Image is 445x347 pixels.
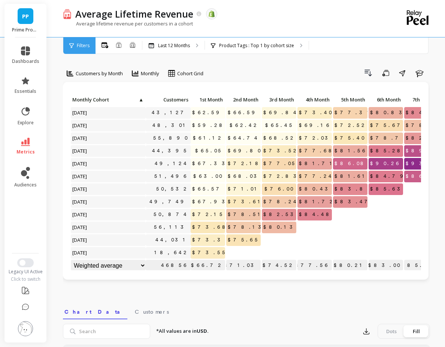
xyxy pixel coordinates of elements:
p: Product Tags : Top 1 by cohort size [219,43,294,49]
p: 2nd Month [226,94,261,105]
span: $67.33 [191,158,232,169]
span: $84.79 [369,171,410,182]
p: 3rd Month [262,94,296,105]
a: 50,532 [155,183,191,195]
strong: USD. [197,328,209,334]
span: Filters [77,43,90,49]
span: [DATE] [71,133,89,144]
span: $65.45 [264,120,296,131]
span: $84.48 [297,209,336,220]
span: [DATE] [71,158,89,169]
span: $77.05 [262,158,299,169]
span: 7th Month [406,97,436,103]
span: $73.68 [191,222,232,233]
a: 18,642 [153,247,191,258]
span: $73.55 [191,247,229,258]
a: 51,496 [153,171,191,182]
span: $73.52 [262,145,300,156]
span: $65.05 [194,145,225,156]
span: $77.68 [297,145,339,156]
a: 50,874 [152,209,191,220]
p: Prime Prometics™ [12,27,39,33]
span: $81.61 [333,171,370,182]
span: $90.26 [369,158,403,169]
a: 48,301 [151,120,191,131]
div: Click to switch [4,276,47,282]
span: $75.67 [369,120,407,131]
span: Customers [147,97,188,103]
span: $73.40 [297,107,335,118]
span: Monthly [141,70,159,77]
span: $86.36 [404,171,443,182]
span: $69.84 [262,107,300,118]
button: Switch to New UI [17,258,34,267]
span: explore [18,120,34,126]
p: Customers [146,94,191,105]
div: Dots [379,325,404,337]
span: 2nd Month [228,97,258,103]
p: 7th Month [404,94,439,105]
div: Toggle SortBy [297,94,333,106]
span: [DATE] [71,247,89,258]
span: $75.40 [333,133,367,144]
a: 49,749 [148,196,191,207]
p: Average lifetime revenue per customers in a cohort [63,20,193,27]
span: $67.93 [191,196,232,207]
span: $77.24 [297,171,336,182]
p: $77.56 [297,260,332,271]
span: [DATE] [71,171,89,182]
span: $72.18 [226,158,265,169]
div: Toggle SortBy [226,94,261,106]
a: 44,395 [151,145,191,156]
span: 3rd Month [263,97,294,103]
span: $69.16 [297,120,333,131]
span: $78.13 [226,222,268,233]
span: $82.35 [404,133,443,144]
span: $62.59 [191,107,226,118]
span: $68.52 [262,133,297,144]
span: $80.43 [297,183,335,195]
div: Toggle SortBy [145,94,181,106]
span: $78.24 [262,196,300,207]
span: Customers by Month [76,70,123,77]
span: $77.31 [333,107,375,118]
span: $64.74 [226,133,261,144]
p: 4th Month [297,94,332,105]
input: Search [63,324,150,339]
a: 55,890 [152,133,191,144]
span: [DATE] [71,234,89,246]
div: Toggle SortBy [368,94,404,106]
span: $85.28 [369,145,407,156]
p: 5th Month [333,94,367,105]
p: $85.69 [404,260,439,271]
span: $78.77 [369,133,413,144]
p: Average Lifetime Revenue [75,7,193,20]
span: $73.30 [191,234,231,246]
div: Toggle SortBy [333,94,368,106]
span: $81.56 [333,145,369,156]
p: $66.72 [191,260,225,271]
span: 6th Month [370,97,401,103]
img: header icon [63,9,72,19]
span: [DATE] [71,209,89,220]
span: $72.15 [191,209,227,220]
span: $61.12 [191,133,225,144]
nav: Tabs [63,302,430,319]
p: 1st Month [191,94,225,105]
span: $59.28 [191,120,229,131]
span: $76.00 [263,183,296,195]
span: [DATE] [71,196,89,207]
p: $74.52 [262,260,296,271]
span: Chart Data [64,308,126,316]
span: $83.84 [333,183,375,195]
span: [DATE] [71,145,89,156]
span: ▲ [138,97,143,103]
span: $72.52 [333,120,369,131]
span: 1st Month [192,97,223,103]
img: profile picture [18,321,33,336]
span: [DATE] [71,183,89,195]
span: [DATE] [71,107,89,118]
span: $69.80 [226,145,264,156]
div: Toggle SortBy [70,94,106,106]
span: Cohort Grid [177,70,203,77]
